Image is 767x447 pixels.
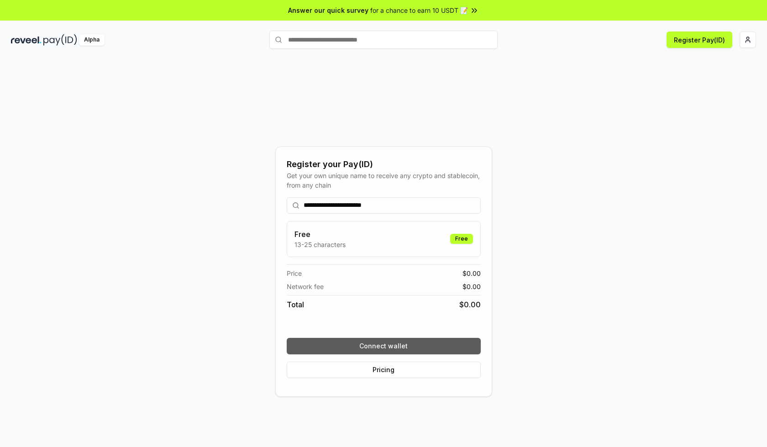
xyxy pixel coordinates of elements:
span: $ 0.00 [459,299,481,310]
h3: Free [294,229,346,240]
div: Get your own unique name to receive any crypto and stablecoin, from any chain [287,171,481,190]
button: Connect wallet [287,338,481,354]
span: Price [287,268,302,278]
span: Network fee [287,282,324,291]
span: $ 0.00 [462,268,481,278]
div: Register your Pay(ID) [287,158,481,171]
button: Pricing [287,362,481,378]
button: Register Pay(ID) [667,32,732,48]
img: reveel_dark [11,34,42,46]
span: for a chance to earn 10 USDT 📝 [370,5,468,15]
p: 13-25 characters [294,240,346,249]
span: Answer our quick survey [288,5,368,15]
span: Total [287,299,304,310]
div: Alpha [79,34,105,46]
span: $ 0.00 [462,282,481,291]
img: pay_id [43,34,77,46]
div: Free [450,234,473,244]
